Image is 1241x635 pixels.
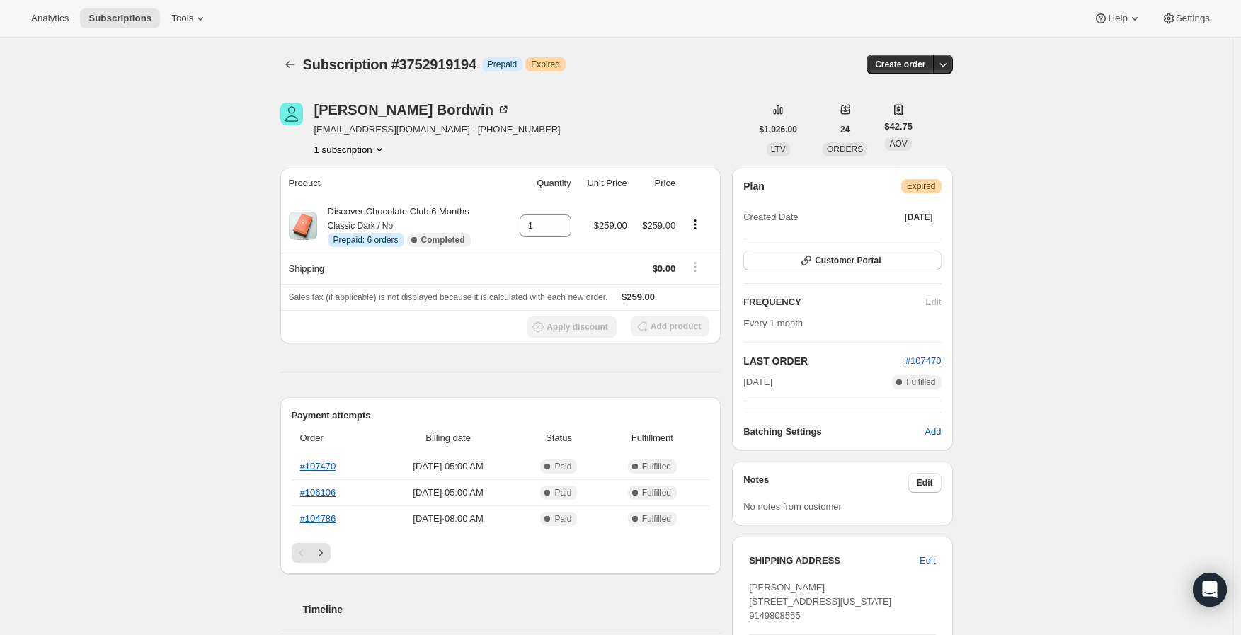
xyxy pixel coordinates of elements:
[163,8,216,28] button: Tools
[905,212,933,223] span: [DATE]
[594,220,627,231] span: $259.00
[488,59,517,70] span: Prepaid
[642,487,671,498] span: Fulfilled
[1085,8,1150,28] button: Help
[280,168,506,199] th: Product
[920,554,935,568] span: Edit
[554,487,571,498] span: Paid
[314,103,510,117] div: [PERSON_NAME] Bordwin
[827,144,863,154] span: ORDERS
[382,431,515,445] span: Billing date
[382,512,515,526] span: [DATE] · 08:00 AM
[280,55,300,74] button: Subscriptions
[554,461,571,472] span: Paid
[1193,573,1227,607] div: Open Intercom Messenger
[171,13,193,24] span: Tools
[907,181,936,192] span: Expired
[604,431,702,445] span: Fulfillment
[760,124,797,135] span: $1,026.00
[906,377,935,388] span: Fulfilled
[576,168,631,199] th: Unit Price
[642,220,675,231] span: $259.00
[300,461,336,471] a: #107470
[622,292,655,302] span: $259.00
[867,55,934,74] button: Create order
[23,8,77,28] button: Analytics
[684,259,707,275] button: Shipping actions
[642,461,671,472] span: Fulfilled
[280,103,303,125] span: Harold Bordwin
[303,57,476,72] span: Subscription #3752919194
[88,13,151,24] span: Subscriptions
[916,421,949,443] button: Add
[522,431,595,445] span: Status
[905,354,942,368] button: #107470
[303,602,721,617] h2: Timeline
[875,59,925,70] span: Create order
[896,207,942,227] button: [DATE]
[832,120,858,139] button: 24
[333,234,399,246] span: Prepaid: 6 orders
[925,425,941,439] span: Add
[743,251,941,270] button: Customer Portal
[554,513,571,525] span: Paid
[1108,13,1127,24] span: Help
[743,501,842,512] span: No notes from customer
[917,477,933,488] span: Edit
[743,295,925,309] h2: FREQUENCY
[80,8,160,28] button: Subscriptions
[289,212,317,240] img: product img
[743,473,908,493] h3: Notes
[889,139,907,149] span: AOV
[31,13,69,24] span: Analytics
[1153,8,1218,28] button: Settings
[840,124,850,135] span: 24
[653,263,676,274] span: $0.00
[531,59,560,70] span: Expired
[292,423,378,454] th: Order
[743,425,925,439] h6: Batching Settings
[317,205,471,247] div: Discover Chocolate Club 6 Months
[743,354,905,368] h2: LAST ORDER
[421,234,465,246] span: Completed
[884,120,913,134] span: $42.75
[815,255,881,266] span: Customer Portal
[280,253,506,284] th: Shipping
[631,168,680,199] th: Price
[382,459,515,474] span: [DATE] · 05:00 AM
[292,543,710,563] nav: Pagination
[314,142,387,156] button: Product actions
[771,144,786,154] span: LTV
[743,210,798,224] span: Created Date
[314,122,561,137] span: [EMAIL_ADDRESS][DOMAIN_NAME] · [PHONE_NUMBER]
[300,487,336,498] a: #106106
[311,543,331,563] button: Next
[292,408,710,423] h2: Payment attempts
[300,513,336,524] a: #104786
[289,292,608,302] span: Sales tax (if applicable) is not displayed because it is calculated with each new order.
[328,221,394,231] small: Classic Dark / No
[505,168,575,199] th: Quantity
[749,554,920,568] h3: SHIPPING ADDRESS
[642,513,671,525] span: Fulfilled
[743,179,765,193] h2: Plan
[1176,13,1210,24] span: Settings
[743,375,772,389] span: [DATE]
[905,355,942,366] a: #107470
[911,549,944,572] button: Edit
[908,473,942,493] button: Edit
[749,582,891,621] span: [PERSON_NAME] [STREET_ADDRESS][US_STATE] 9149808555
[382,486,515,500] span: [DATE] · 05:00 AM
[684,217,707,232] button: Product actions
[751,120,806,139] button: $1,026.00
[743,318,803,328] span: Every 1 month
